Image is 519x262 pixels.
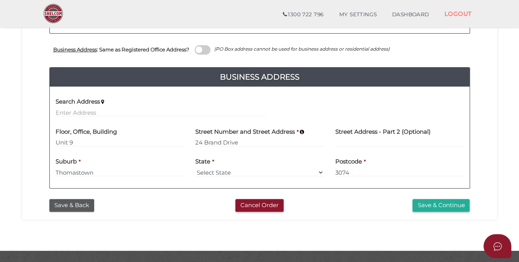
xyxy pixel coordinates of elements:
i: (PO Box address cannot be used for business address or residential address) [214,46,390,52]
button: Save & Back [49,199,94,212]
a: LOGOUT [437,6,480,22]
i: Keep typing in your address(including suburb) until it appears [101,99,104,104]
h4: Suburb [56,158,77,165]
button: Cancel Order [235,199,284,212]
button: Save & Continue [412,199,470,212]
h4: Search Address [56,99,100,105]
input: Enter Address [195,138,324,147]
h4: State [195,158,210,165]
h4: : Same as Registered Office Address? [53,47,189,53]
input: Enter Address [56,108,265,117]
h4: Business Address [50,71,470,83]
a: DASHBOARD [384,7,437,22]
input: Postcode must be exactly 4 digits [335,168,464,177]
h4: Postcode [335,158,362,165]
h4: Street Number and Street Address [195,129,295,135]
a: 1300 722 796 [275,7,331,22]
a: MY SETTINGS [331,7,385,22]
u: Business Address [53,46,97,53]
i: Keep typing in your address(including suburb) until it appears [300,129,304,134]
button: Open asap [483,234,511,258]
h4: Floor, Office, Building [56,129,117,135]
h4: Street Address - Part 2 (Optional) [335,129,431,135]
